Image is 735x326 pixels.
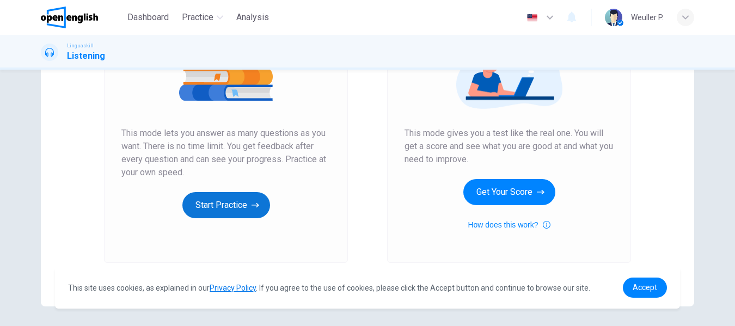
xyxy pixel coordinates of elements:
[525,14,539,22] img: en
[127,11,169,24] span: Dashboard
[182,11,213,24] span: Practice
[41,7,98,28] img: OpenEnglish logo
[463,179,555,205] button: Get Your Score
[210,284,256,292] a: Privacy Policy
[121,127,330,179] span: This mode lets you answer as many questions as you want. There is no time limit. You get feedback...
[55,267,680,309] div: cookieconsent
[123,8,173,27] button: Dashboard
[631,11,664,24] div: Weuller P.
[67,50,105,63] h1: Listening
[605,9,622,26] img: Profile picture
[41,7,123,28] a: OpenEnglish logo
[623,278,667,298] a: dismiss cookie message
[177,8,228,27] button: Practice
[232,8,273,27] button: Analysis
[633,283,657,292] span: Accept
[67,42,94,50] span: Linguaskill
[68,284,590,292] span: This site uses cookies, as explained in our . If you agree to the use of cookies, please click th...
[405,127,614,166] span: This mode gives you a test like the real one. You will get a score and see what you are good at a...
[468,218,550,231] button: How does this work?
[236,11,269,24] span: Analysis
[182,192,270,218] button: Start Practice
